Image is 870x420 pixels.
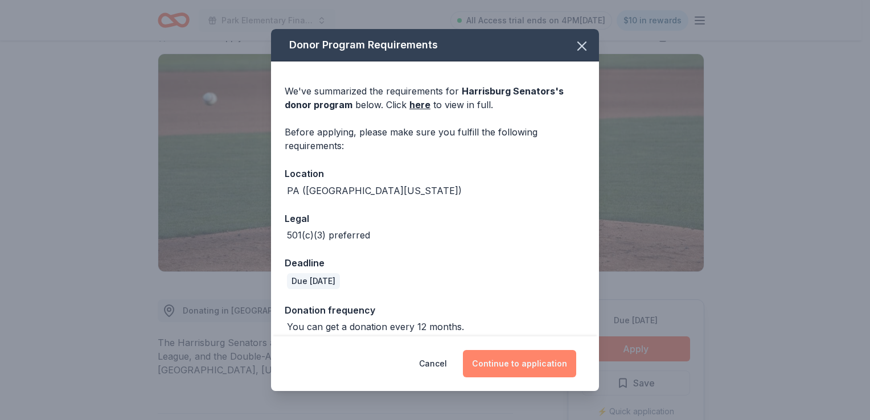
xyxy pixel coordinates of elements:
[409,98,430,112] a: here
[271,29,599,61] div: Donor Program Requirements
[285,84,585,112] div: We've summarized the requirements for below. Click to view in full.
[285,256,585,270] div: Deadline
[285,211,585,226] div: Legal
[285,125,585,153] div: Before applying, please make sure you fulfill the following requirements:
[287,184,462,197] div: PA ([GEOGRAPHIC_DATA][US_STATE])
[285,166,585,181] div: Location
[287,320,464,333] div: You can get a donation every 12 months.
[287,228,370,242] div: 501(c)(3) preferred
[463,350,576,377] button: Continue to application
[419,350,447,377] button: Cancel
[285,303,585,318] div: Donation frequency
[287,273,340,289] div: Due [DATE]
